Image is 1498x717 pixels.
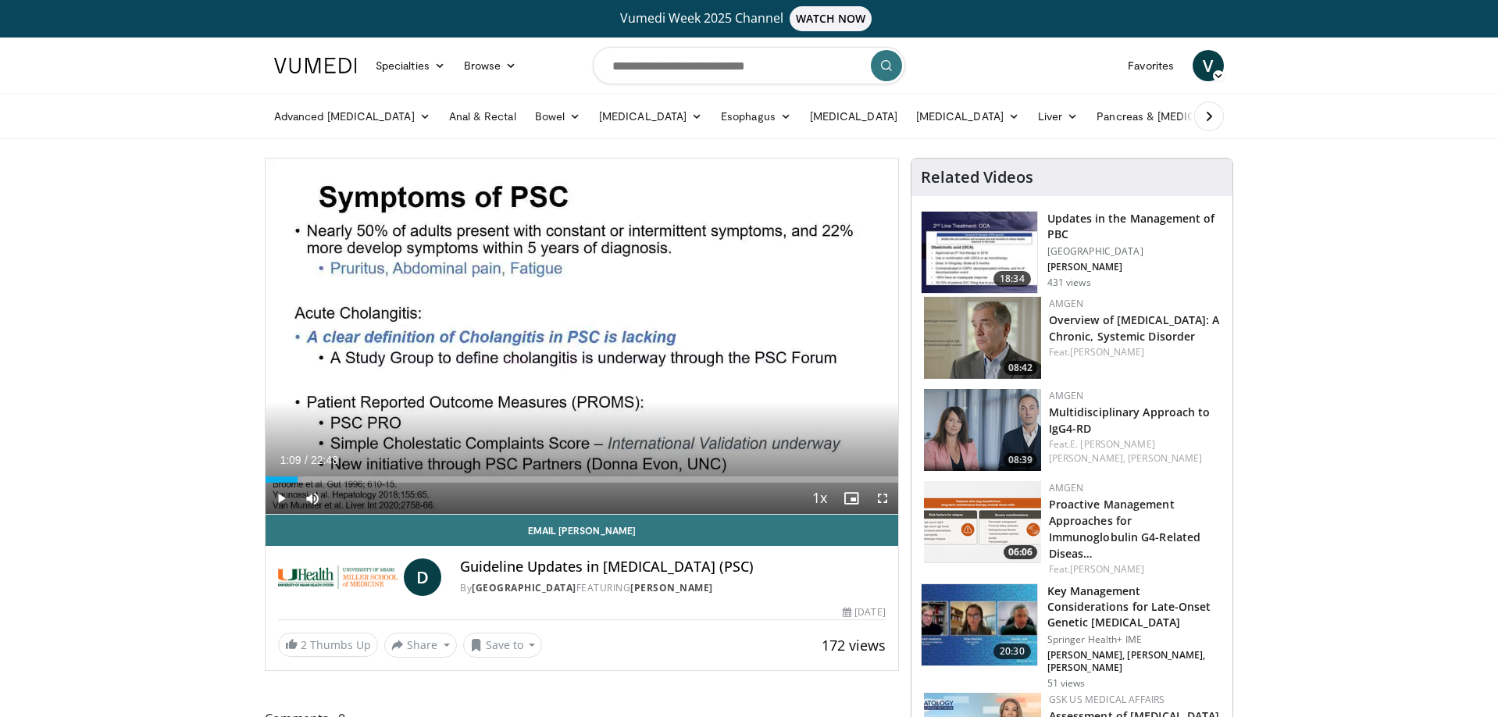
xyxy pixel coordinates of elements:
span: 08:39 [1004,453,1037,467]
div: Feat. [1049,345,1220,359]
a: [MEDICAL_DATA] [907,101,1029,132]
input: Search topics, interventions [593,47,905,84]
button: Fullscreen [867,483,898,514]
a: [MEDICAL_DATA] [590,101,712,132]
a: [PERSON_NAME] [1128,451,1202,465]
span: 18:34 [993,271,1031,287]
div: By FEATURING [460,581,885,595]
video-js: Video Player [266,159,898,515]
p: [PERSON_NAME] [1047,261,1223,273]
img: 5cf47cf8-5b4c-4c40-a1d9-4c8d132695a9.150x105_q85_crop-smart_upscale.jpg [922,212,1037,293]
div: Feat. [1049,437,1220,466]
a: Bowel [526,101,590,132]
a: E. [PERSON_NAME] [PERSON_NAME], [1049,437,1155,465]
button: Enable picture-in-picture mode [836,483,867,514]
a: Email [PERSON_NAME] [266,515,898,546]
span: 172 views [822,636,886,655]
h3: Key Management Considerations for Late-Onset Genetic [MEDICAL_DATA] [1047,583,1223,630]
a: 2 Thumbs Up [278,633,378,657]
a: Specialties [366,50,455,81]
a: GSK US Medical Affairs [1049,693,1165,706]
p: [PERSON_NAME], [PERSON_NAME], [PERSON_NAME] [1047,649,1223,674]
a: Advanced [MEDICAL_DATA] [265,101,440,132]
span: 1:09 [280,454,301,466]
div: [DATE] [843,605,885,619]
a: Amgen [1049,389,1084,402]
a: [PERSON_NAME] [1070,562,1144,576]
h4: Guideline Updates in [MEDICAL_DATA] (PSC) [460,558,885,576]
p: Springer Health+ IME [1047,633,1223,646]
img: VuMedi Logo [274,58,357,73]
a: Browse [455,50,526,81]
span: 20:30 [993,644,1031,659]
div: Feat. [1049,562,1220,576]
p: 431 views [1047,276,1091,289]
a: [GEOGRAPHIC_DATA] [472,581,576,594]
button: Save to [463,633,543,658]
button: Share [384,633,457,658]
a: [PERSON_NAME] [630,581,713,594]
a: 08:39 [924,389,1041,471]
a: Amgen [1049,481,1084,494]
a: 18:34 Updates in the Management of PBC [GEOGRAPHIC_DATA] [PERSON_NAME] 431 views [921,211,1223,294]
a: Liver [1029,101,1087,132]
h3: Updates in the Management of PBC [1047,211,1223,242]
a: Amgen [1049,297,1084,310]
img: 40cb7efb-a405-4d0b-b01f-0267f6ac2b93.png.150x105_q85_crop-smart_upscale.png [924,297,1041,379]
p: 51 views [1047,677,1086,690]
a: Pancreas & [MEDICAL_DATA] [1087,101,1270,132]
button: Play [266,483,297,514]
img: University of Miami [278,558,398,596]
button: Playback Rate [804,483,836,514]
a: Anal & Rectal [440,101,526,132]
a: Overview of [MEDICAL_DATA]: A Chronic, Systemic Disorder [1049,312,1220,344]
span: 22:48 [311,454,338,466]
a: V [1193,50,1224,81]
a: Proactive Management Approaches for Immunoglobulin G4-Related Diseas… [1049,497,1201,561]
div: Progress Bar [266,476,898,483]
span: WATCH NOW [790,6,872,31]
span: / [305,454,308,466]
img: b07e8bac-fd62-4609-bac4-e65b7a485b7c.png.150x105_q85_crop-smart_upscale.png [924,481,1041,563]
span: 2 [301,637,307,652]
a: Esophagus [712,101,801,132]
a: Multidisciplinary Approach to IgG4-RD [1049,405,1211,436]
img: 04ce378e-5681-464e-a54a-15375da35326.png.150x105_q85_crop-smart_upscale.png [924,389,1041,471]
button: Mute [297,483,328,514]
a: [PERSON_NAME] [1070,345,1144,358]
span: 06:06 [1004,545,1037,559]
a: 06:06 [924,481,1041,563]
a: 20:30 Key Management Considerations for Late-Onset Genetic [MEDICAL_DATA] Springer Health+ IME [P... [921,583,1223,690]
h4: Related Videos [921,168,1033,187]
a: Vumedi Week 2025 ChannelWATCH NOW [276,6,1222,31]
p: [GEOGRAPHIC_DATA] [1047,245,1223,258]
img: beaec1a9-1a09-4975-8157-4df5edafc3c8.150x105_q85_crop-smart_upscale.jpg [922,584,1037,665]
a: 08:42 [924,297,1041,379]
a: Favorites [1118,50,1183,81]
a: [MEDICAL_DATA] [801,101,907,132]
span: 08:42 [1004,361,1037,375]
a: D [404,558,441,596]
